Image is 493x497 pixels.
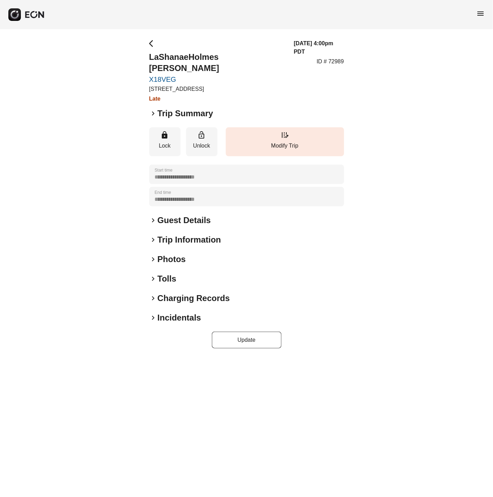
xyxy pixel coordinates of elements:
span: keyboard_arrow_right [149,109,158,118]
p: Modify Trip [229,142,341,150]
span: keyboard_arrow_right [149,314,158,322]
h2: Tolls [158,273,176,284]
p: Unlock [190,142,214,150]
span: arrow_back_ios [149,39,158,48]
h2: Trip Information [158,234,221,245]
p: ID # 72989 [317,57,344,66]
span: keyboard_arrow_right [149,236,158,244]
button: Modify Trip [226,127,344,156]
h3: [DATE] 4:00pm PDT [294,39,344,56]
h2: LaShanaeHolmes [PERSON_NAME] [149,52,286,74]
h2: Guest Details [158,215,211,226]
h2: Trip Summary [158,108,213,119]
span: lock [161,131,169,139]
span: lock_open [198,131,206,139]
span: keyboard_arrow_right [149,255,158,263]
h3: Late [149,95,286,103]
span: keyboard_arrow_right [149,294,158,302]
p: [STREET_ADDRESS] [149,85,286,93]
span: keyboard_arrow_right [149,216,158,224]
h2: Charging Records [158,293,230,304]
span: keyboard_arrow_right [149,275,158,283]
a: X18VEG [149,75,286,84]
span: menu [476,9,485,18]
button: Lock [149,127,181,156]
p: Lock [153,142,177,150]
h2: Photos [158,254,186,265]
span: edit_road [281,131,289,139]
h2: Incidentals [158,312,201,323]
button: Unlock [186,127,217,156]
button: Update [212,332,281,348]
